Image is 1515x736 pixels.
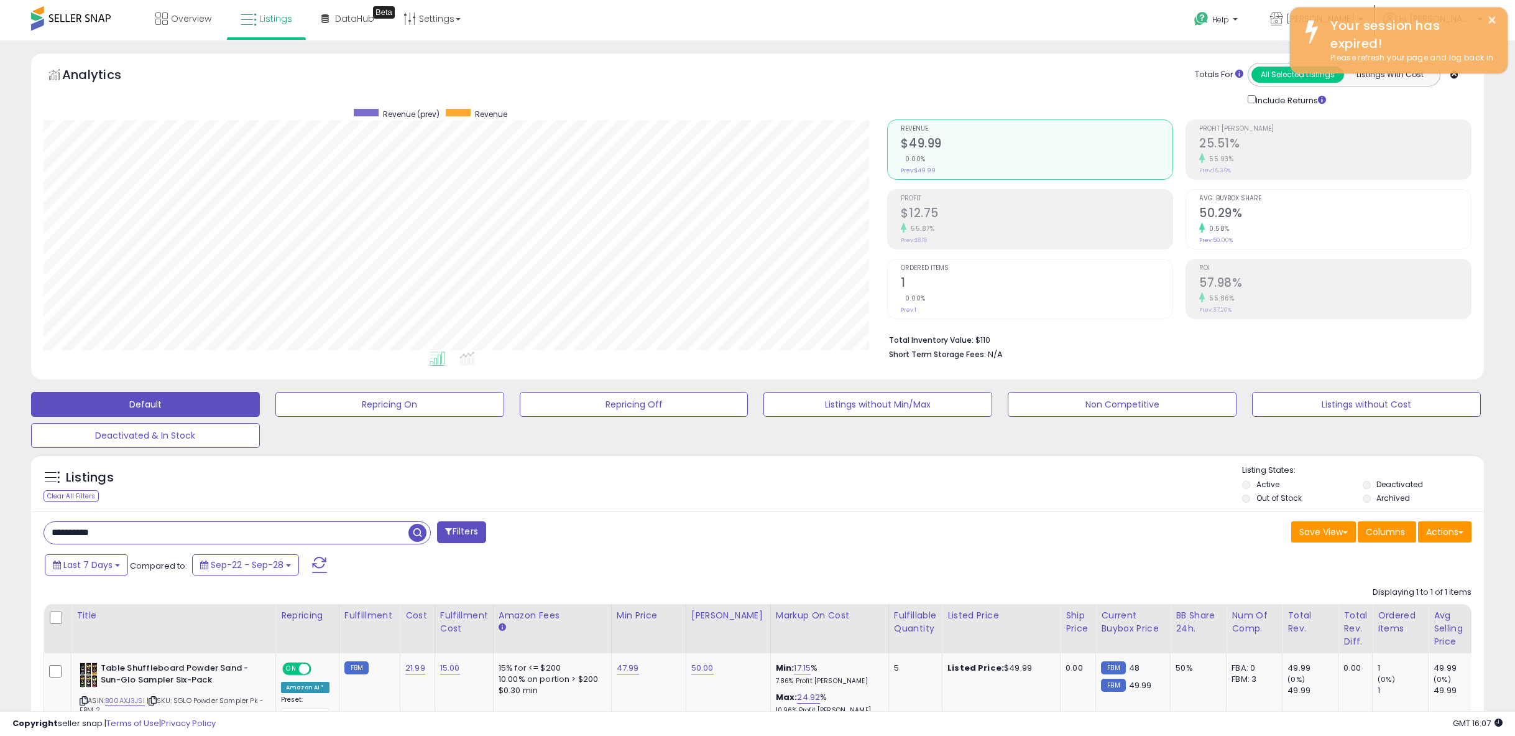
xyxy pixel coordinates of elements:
small: 55.93% [1205,154,1233,164]
small: (0%) [1378,674,1395,684]
small: (0%) [1287,674,1305,684]
small: Prev: $49.99 [901,167,936,174]
span: Profit [PERSON_NAME] [1199,126,1471,133]
li: $110 [889,332,1462,347]
h2: 50.29% [1199,206,1471,223]
b: Min: [776,662,794,674]
h2: 57.98% [1199,276,1471,292]
div: 1 [1378,685,1428,696]
button: Default [31,392,260,417]
div: Markup on Cost [776,609,883,622]
span: Overview [171,12,211,25]
b: Table Shuffleboard Powder Sand - Sun-Glo Sampler Six-Pack [101,663,252,689]
h2: 25.51% [1199,136,1471,153]
div: $0.30 min [499,685,602,696]
h2: $12.75 [901,206,1172,223]
div: % [776,663,879,686]
div: BB Share 24h. [1176,609,1221,635]
span: [PERSON_NAME] [1286,12,1355,25]
span: Listings [260,12,292,25]
small: 0.00% [901,154,926,164]
label: Active [1256,479,1279,490]
button: Save View [1291,521,1356,543]
label: Deactivated [1376,479,1423,490]
span: Columns [1366,526,1405,538]
span: OFF [310,664,329,674]
small: Prev: 16.36% [1199,167,1231,174]
label: Out of Stock [1256,493,1302,503]
button: Last 7 Days [45,554,128,575]
b: Max: [776,691,798,703]
span: | SKU: SGLO Powder Sampler Pk - FBM 2 [80,696,264,714]
small: Prev: 37.20% [1199,306,1232,314]
div: 49.99 [1434,685,1484,696]
span: Compared to: [130,560,187,572]
small: Prev: 50.00% [1199,236,1233,244]
a: B00AXJ3JSI [105,696,145,706]
img: 511YPq7xVFL._SL40_.jpg [80,663,98,687]
a: 50.00 [691,662,714,674]
button: Listings without Min/Max [763,392,992,417]
button: Columns [1358,521,1416,543]
button: All Selected Listings [1251,67,1344,83]
b: Listed Price: [947,662,1004,674]
div: Fulfillment Cost [440,609,488,635]
div: Total Rev. Diff. [1343,609,1367,648]
span: Last 7 Days [63,559,113,571]
span: Revenue [901,126,1172,133]
a: 15.00 [440,662,460,674]
div: 50% [1176,663,1217,674]
small: Amazon Fees. [499,622,506,633]
button: Repricing Off [520,392,748,417]
button: Deactivated & In Stock [31,423,260,448]
a: Terms of Use [106,717,159,729]
div: 10.00% on portion > $200 [499,674,602,685]
a: Privacy Policy [161,717,216,729]
div: Fulfillment [344,609,395,622]
small: FBM [344,661,369,674]
small: 55.87% [906,224,934,233]
strong: Copyright [12,717,58,729]
small: Prev: $8.18 [901,236,927,244]
span: Sep-22 - Sep-28 [211,559,283,571]
div: ASIN: [80,663,266,729]
span: Help [1212,14,1229,25]
button: Repricing On [275,392,504,417]
span: Revenue (prev) [383,109,440,119]
b: Total Inventory Value: [889,335,974,345]
div: Include Returns [1238,93,1341,107]
div: Ordered Items [1378,609,1423,635]
small: 0.00% [901,294,926,303]
div: FBA: 0 [1232,663,1273,674]
a: 47.99 [617,662,639,674]
div: Cost [405,609,430,622]
span: 2025-10-9 16:07 GMT [1453,717,1503,729]
span: Ordered Items [901,265,1172,272]
div: Totals For [1195,69,1243,81]
div: Your session has expired! [1321,17,1498,52]
div: Title [76,609,270,622]
div: Displaying 1 to 1 of 1 items [1373,587,1471,599]
a: Help [1184,2,1250,40]
button: Sep-22 - Sep-28 [192,554,299,575]
span: N/A [988,348,1003,360]
span: Profit [901,195,1172,202]
a: 21.99 [405,662,425,674]
div: 49.99 [1287,685,1338,696]
th: The percentage added to the cost of goods (COGS) that forms the calculator for Min & Max prices. [770,604,888,653]
div: Min Price [617,609,681,622]
span: ON [283,664,299,674]
div: Current Buybox Price [1101,609,1165,635]
p: 10.96% Profit [PERSON_NAME] [776,706,879,715]
div: Amazon AI * [281,682,329,693]
h5: Listings [66,469,114,487]
div: 0.00 [1343,663,1363,674]
small: (0%) [1434,674,1451,684]
div: [PERSON_NAME] [691,609,765,622]
span: ROI [1199,265,1471,272]
div: Ship Price [1066,609,1090,635]
span: Avg. Buybox Share [1199,195,1471,202]
small: FBM [1101,679,1125,692]
p: 7.86% Profit [PERSON_NAME] [776,677,879,686]
div: Tooltip anchor [373,6,395,19]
